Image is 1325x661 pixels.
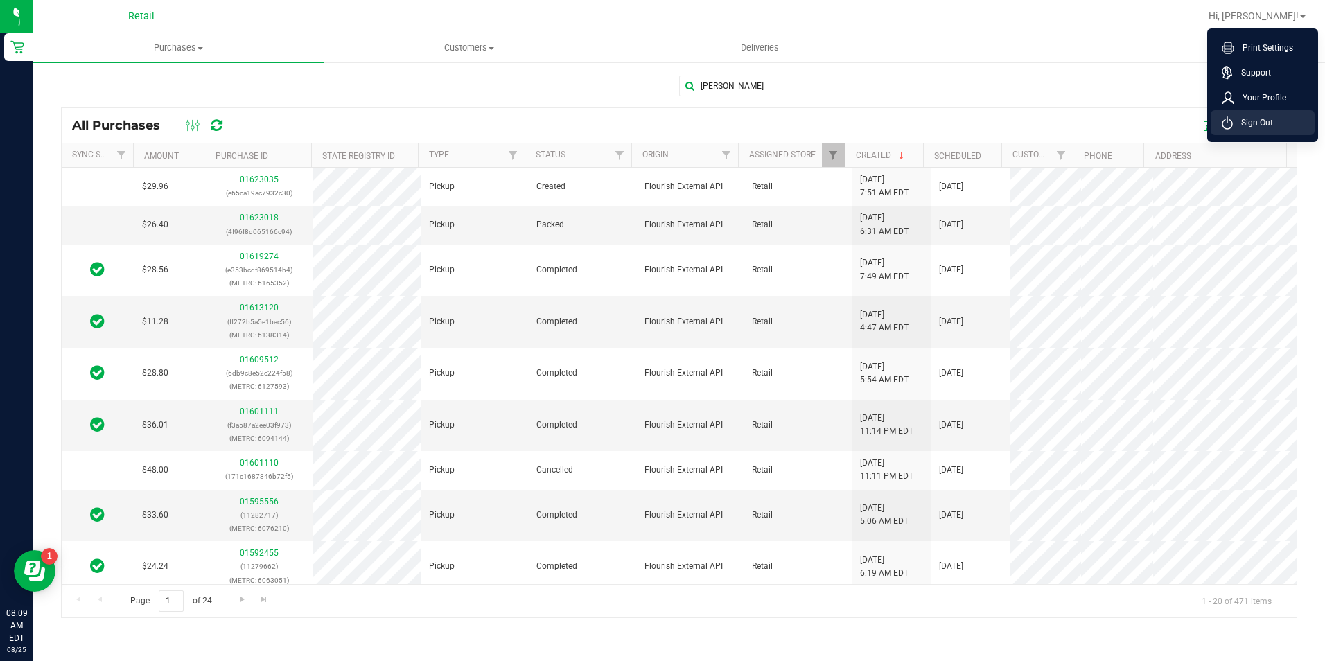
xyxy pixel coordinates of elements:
span: [DATE] 7:51 AM EDT [860,173,909,200]
a: 01601111 [240,407,279,416]
a: Scheduled [934,151,981,161]
span: [DATE] [939,367,963,380]
span: [DATE] 6:31 AM EDT [860,211,909,238]
span: $29.96 [142,180,168,193]
iframe: Resource center unread badge [41,548,58,565]
span: Retail [752,509,773,522]
span: $28.56 [142,263,168,276]
a: Purchases [33,33,324,62]
span: Retail [752,418,773,432]
span: Your Profile [1234,91,1286,105]
span: All Purchases [72,118,174,133]
p: (e65ca19ac7932c30) [213,186,304,200]
span: Retail [752,367,773,380]
span: [DATE] [939,218,963,231]
p: (171c1687846b72f5) [213,470,304,483]
span: Flourish External API [644,464,723,477]
span: Flourish External API [644,418,723,432]
span: 1 - 20 of 471 items [1191,590,1283,611]
span: [DATE] [939,180,963,193]
span: Pickup [429,509,455,522]
a: Filter [822,143,845,167]
a: 01592455 [240,548,279,558]
span: [DATE] [939,418,963,432]
a: Sync Status [72,150,125,159]
p: (METRC: 6127593) [213,380,304,393]
span: [DATE] 11:11 PM EDT [860,457,913,483]
span: Purchases [33,42,324,54]
a: 01613120 [240,303,279,312]
span: $24.24 [142,560,168,573]
span: Completed [536,315,577,328]
a: Go to the last page [254,590,274,609]
span: Flourish External API [644,315,723,328]
span: Flourish External API [644,509,723,522]
a: Go to the next page [232,590,252,609]
span: Created [536,180,565,193]
span: $26.40 [142,218,168,231]
span: In Sync [90,312,105,331]
a: Filter [110,143,133,167]
p: (e353bcdf869514b4) [213,263,304,276]
span: Retail [752,464,773,477]
span: Print Settings [1234,41,1293,55]
a: Origin [642,150,669,159]
a: 01623018 [240,213,279,222]
input: Search Purchase ID, Original ID, State Registry ID or Customer Name... [679,76,1297,96]
p: (11279662) [213,560,304,573]
a: Purchase ID [216,151,268,161]
span: [DATE] 7:49 AM EDT [860,256,909,283]
span: Packed [536,218,564,231]
span: Pickup [429,180,455,193]
span: Deliveries [722,42,798,54]
a: Deliveries [615,33,905,62]
p: 08:09 AM EDT [6,607,27,644]
p: (f3a587a2ee03f973) [213,418,304,432]
span: Flourish External API [644,560,723,573]
span: Flourish External API [644,180,723,193]
span: [DATE] 4:47 AM EDT [860,308,909,335]
a: Customer [1012,150,1055,159]
span: Pickup [429,315,455,328]
span: Cancelled [536,464,573,477]
span: $33.60 [142,509,168,522]
span: [DATE] 6:19 AM EDT [860,554,909,580]
span: $48.00 [142,464,168,477]
span: Sign Out [1233,116,1273,130]
span: Flourish External API [644,218,723,231]
a: 01619274 [240,252,279,261]
span: Completed [536,560,577,573]
span: Completed [536,367,577,380]
a: Assigned Store [749,150,816,159]
a: Support [1222,66,1309,80]
span: Pickup [429,263,455,276]
span: Retail [752,180,773,193]
span: Retail [752,263,773,276]
span: Support [1233,66,1271,80]
a: Type [429,150,449,159]
input: 1 [159,590,184,612]
span: Retail [752,315,773,328]
span: Pickup [429,560,455,573]
inline-svg: Retail [10,40,24,54]
span: [DATE] [939,464,963,477]
span: Pickup [429,367,455,380]
span: [DATE] [939,263,963,276]
p: (ff272b5a5e1bac56) [213,315,304,328]
span: In Sync [90,505,105,525]
p: (4f96f8d065166c94) [213,225,304,238]
p: (METRC: 6076210) [213,522,304,535]
span: Pickup [429,418,455,432]
span: Completed [536,509,577,522]
a: 01623035 [240,175,279,184]
span: Flourish External API [644,367,723,380]
span: Retail [752,218,773,231]
span: [DATE] [939,560,963,573]
a: Created [856,150,907,160]
span: [DATE] [939,315,963,328]
span: Customers [324,42,613,54]
iframe: Resource center [14,550,55,592]
span: [DATE] 5:54 AM EDT [860,360,909,387]
p: 08/25 [6,644,27,655]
